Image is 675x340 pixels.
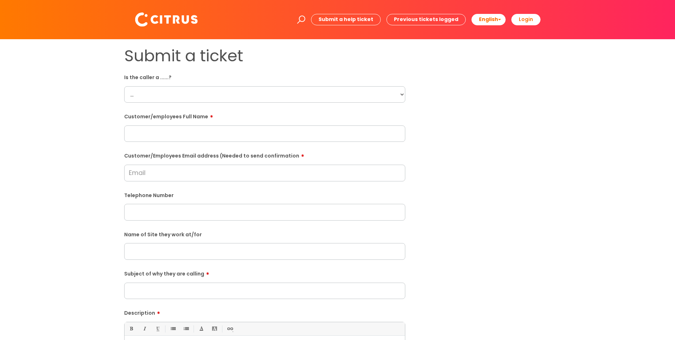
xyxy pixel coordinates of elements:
a: Link [225,324,234,333]
a: Bold (Ctrl-B) [127,324,136,333]
a: Login [511,14,540,25]
a: • Unordered List (Ctrl-Shift-7) [168,324,177,333]
a: Back Color [210,324,219,333]
h1: Submit a ticket [124,46,405,66]
a: Previous tickets logged [386,14,466,25]
label: Description [124,308,405,316]
a: 1. Ordered List (Ctrl-Shift-8) [181,324,190,333]
label: Customer/Employees Email address (Needed to send confirmation [124,150,405,159]
label: Is the caller a ......? [124,73,405,81]
b: Login [519,16,533,23]
label: Name of Site they work at/for [124,230,405,238]
a: Submit a help ticket [311,14,381,25]
label: Customer/employees Full Name [124,111,405,120]
a: Font Color [197,324,206,333]
input: Email [124,165,405,181]
a: Underline(Ctrl-U) [153,324,162,333]
a: Italic (Ctrl-I) [140,324,149,333]
span: English [479,16,498,23]
label: Subject of why they are calling [124,268,405,277]
label: Telephone Number [124,191,405,199]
